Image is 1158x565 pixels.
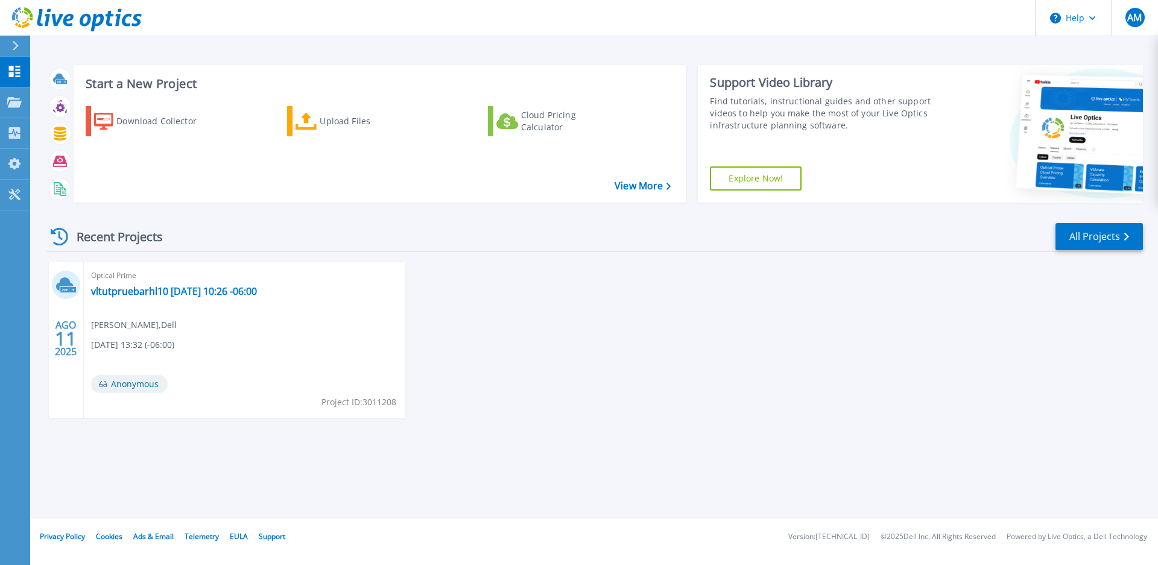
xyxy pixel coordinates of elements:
[116,109,213,133] div: Download Collector
[91,285,257,297] a: vltutpruebarhl10 [DATE] 10:26 -06:00
[91,269,398,282] span: Optical Prime
[91,318,177,332] span: [PERSON_NAME] , Dell
[185,531,219,541] a: Telemetry
[615,180,671,192] a: View More
[259,531,285,541] a: Support
[96,531,122,541] a: Cookies
[788,533,870,541] li: Version: [TECHNICAL_ID]
[287,106,422,136] a: Upload Files
[40,531,85,541] a: Privacy Policy
[46,222,179,251] div: Recent Projects
[710,95,937,131] div: Find tutorials, instructional guides and other support videos to help you make the most of your L...
[1127,13,1142,22] span: AM
[881,533,996,541] li: © 2025 Dell Inc. All Rights Reserved
[133,531,174,541] a: Ads & Email
[54,317,77,361] div: AGO 2025
[230,531,248,541] a: EULA
[321,396,396,409] span: Project ID: 3011208
[320,109,416,133] div: Upload Files
[710,166,802,191] a: Explore Now!
[1007,533,1147,541] li: Powered by Live Optics, a Dell Technology
[1055,223,1143,250] a: All Projects
[55,333,77,344] span: 11
[91,338,174,352] span: [DATE] 13:32 (-06:00)
[91,375,168,393] span: Anonymous
[86,106,220,136] a: Download Collector
[86,77,671,90] h3: Start a New Project
[710,75,937,90] div: Support Video Library
[521,109,618,133] div: Cloud Pricing Calculator
[488,106,622,136] a: Cloud Pricing Calculator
